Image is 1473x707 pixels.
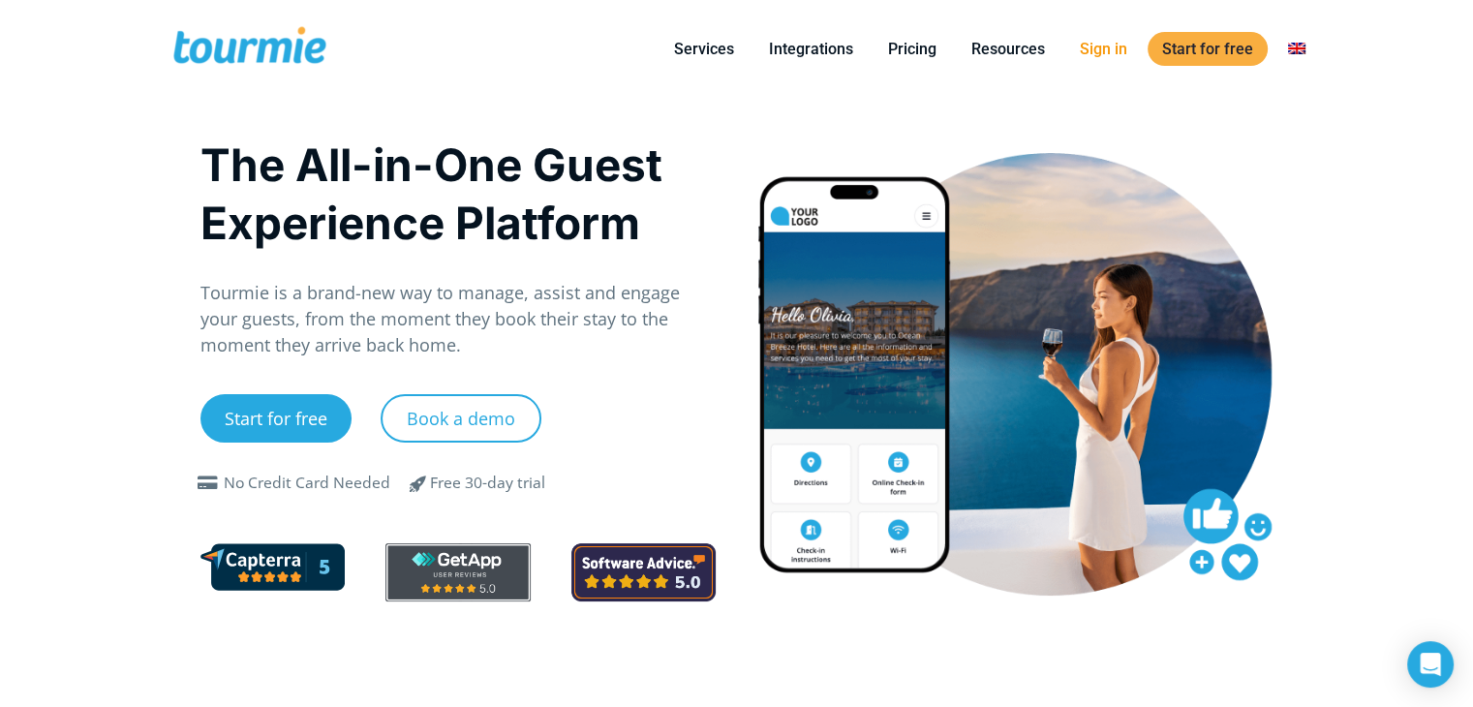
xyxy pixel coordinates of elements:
[193,476,224,491] span: 
[660,37,749,61] a: Services
[381,394,541,443] a: Book a demo
[754,37,868,61] a: Integrations
[957,37,1059,61] a: Resources
[1065,37,1142,61] a: Sign in
[430,472,545,495] div: Free 30-day trial
[1148,32,1268,66] a: Start for free
[200,280,717,358] p: Tourmie is a brand-new way to manage, assist and engage your guests, from the moment they book th...
[395,472,442,495] span: 
[1407,641,1454,688] div: Open Intercom Messenger
[874,37,951,61] a: Pricing
[200,394,352,443] a: Start for free
[200,136,717,252] h1: The All-in-One Guest Experience Platform
[224,472,390,495] div: No Credit Card Needed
